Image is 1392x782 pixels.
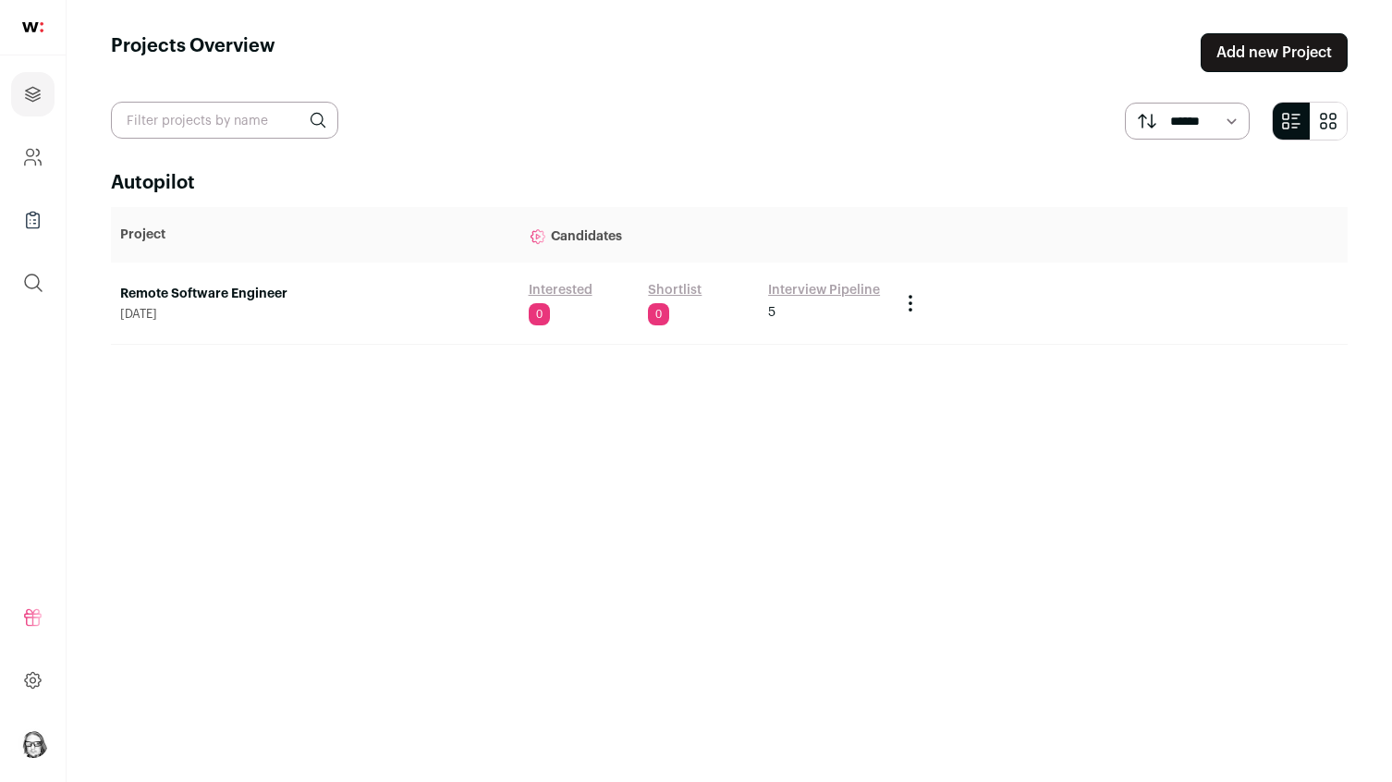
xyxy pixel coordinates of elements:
a: Interested [529,281,592,299]
a: Shortlist [648,281,702,299]
button: Project Actions [899,292,922,314]
h2: Autopilot [111,170,1348,196]
img: 2818868-medium_jpg [18,728,48,758]
a: Company Lists [11,198,55,242]
p: Candidates [529,216,881,253]
span: 0 [648,303,669,325]
a: Interview Pipeline [768,281,880,299]
span: 0 [529,303,550,325]
p: Project [120,226,510,244]
h1: Projects Overview [111,33,275,72]
span: 5 [768,303,775,322]
a: Projects [11,72,55,116]
button: Open dropdown [18,728,48,758]
img: wellfound-shorthand-0d5821cbd27db2630d0214b213865d53afaa358527fdda9d0ea32b1df1b89c2c.svg [22,22,43,32]
a: Company and ATS Settings [11,135,55,179]
a: Remote Software Engineer [120,285,510,303]
span: [DATE] [120,307,510,322]
a: Add new Project [1201,33,1348,72]
input: Filter projects by name [111,102,338,139]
